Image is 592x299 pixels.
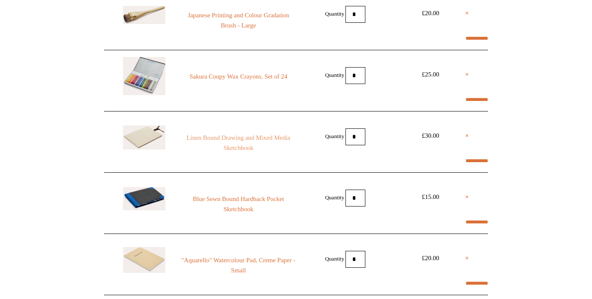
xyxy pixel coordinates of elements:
[123,6,165,24] img: Japanese Printing and Colour Gradation Brush - Large
[123,125,165,149] img: Linen Bound Drawing and Mixed Media Sketchbook
[465,69,469,79] a: ×
[465,130,469,141] a: ×
[465,192,469,202] a: ×
[325,71,345,78] label: Quantity
[123,187,165,210] img: Blue Sewn Bound Hardback Pocket Sketchbook
[123,247,165,273] img: "Aquarello" Watercolour Pad, Creme Paper - Small
[325,10,345,16] label: Quantity
[465,253,469,263] a: ×
[325,255,345,261] label: Quantity
[181,10,296,30] a: Japanese Printing and Colour Gradation Brush - Large
[181,71,296,82] a: Sakura Coupy Wax Crayons, Set of 24
[123,57,165,95] img: Sakura Coupy Wax Crayons, Set of 24
[181,194,296,214] a: Blue Sewn Bound Hardback Pocket Sketchbook
[411,192,449,202] div: £15.00
[411,69,449,79] div: £25.00
[325,133,345,139] label: Quantity
[325,194,345,200] label: Quantity
[181,255,296,275] a: "Aquarello" Watercolour Pad, Creme Paper - Small
[411,8,449,18] div: £20.00
[411,130,449,141] div: £30.00
[411,253,449,263] div: £20.00
[181,133,296,153] a: Linen Bound Drawing and Mixed Media Sketchbook
[465,8,469,18] a: ×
